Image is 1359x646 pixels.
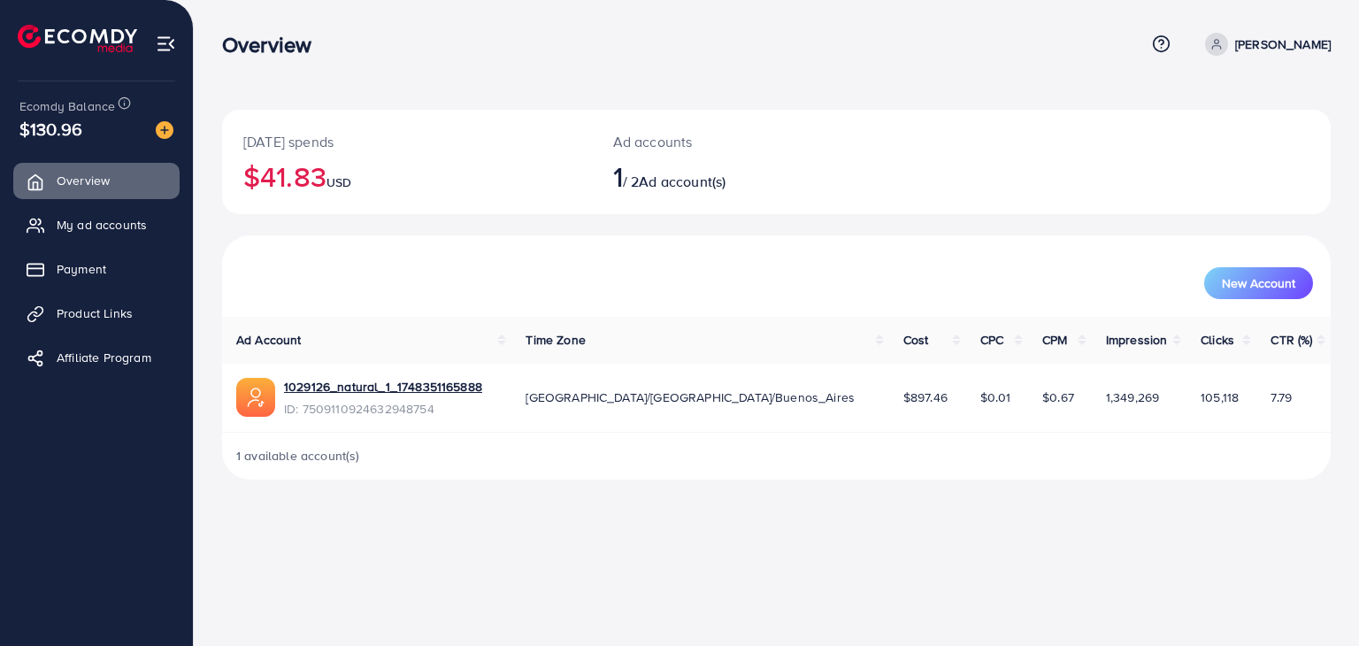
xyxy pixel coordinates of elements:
[236,378,275,417] img: ic-ads-acc.e4c84228.svg
[57,216,147,234] span: My ad accounts
[236,331,302,349] span: Ad Account
[236,447,360,465] span: 1 available account(s)
[18,25,137,52] img: logo
[1201,388,1239,406] span: 105,118
[1042,331,1067,349] span: CPM
[222,32,326,58] h3: Overview
[57,172,110,189] span: Overview
[19,116,82,142] span: $130.96
[13,207,180,242] a: My ad accounts
[13,296,180,331] a: Product Links
[13,251,180,287] a: Payment
[526,388,855,406] span: [GEOGRAPHIC_DATA]/[GEOGRAPHIC_DATA]/Buenos_Aires
[1201,331,1234,349] span: Clicks
[1198,33,1331,56] a: [PERSON_NAME]
[1271,388,1292,406] span: 7.79
[57,260,106,278] span: Payment
[1271,331,1312,349] span: CTR (%)
[57,349,151,366] span: Affiliate Program
[980,331,1003,349] span: CPC
[1106,331,1168,349] span: Impression
[13,163,180,198] a: Overview
[1284,566,1346,633] iframe: Chat
[639,172,726,191] span: Ad account(s)
[57,304,133,322] span: Product Links
[13,340,180,375] a: Affiliate Program
[326,173,351,191] span: USD
[243,159,571,193] h2: $41.83
[156,34,176,54] img: menu
[1235,34,1331,55] p: [PERSON_NAME]
[1042,388,1074,406] span: $0.67
[19,97,115,115] span: Ecomdy Balance
[1222,277,1295,289] span: New Account
[613,131,848,152] p: Ad accounts
[243,131,571,152] p: [DATE] spends
[1106,388,1159,406] span: 1,349,269
[156,121,173,139] img: image
[284,378,482,396] a: 1029126_natural_1_1748351165888
[1204,267,1313,299] button: New Account
[284,400,482,418] span: ID: 7509110924632948754
[613,159,848,193] h2: / 2
[526,331,585,349] span: Time Zone
[903,331,929,349] span: Cost
[613,156,623,196] span: 1
[980,388,1011,406] span: $0.01
[903,388,948,406] span: $897.46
